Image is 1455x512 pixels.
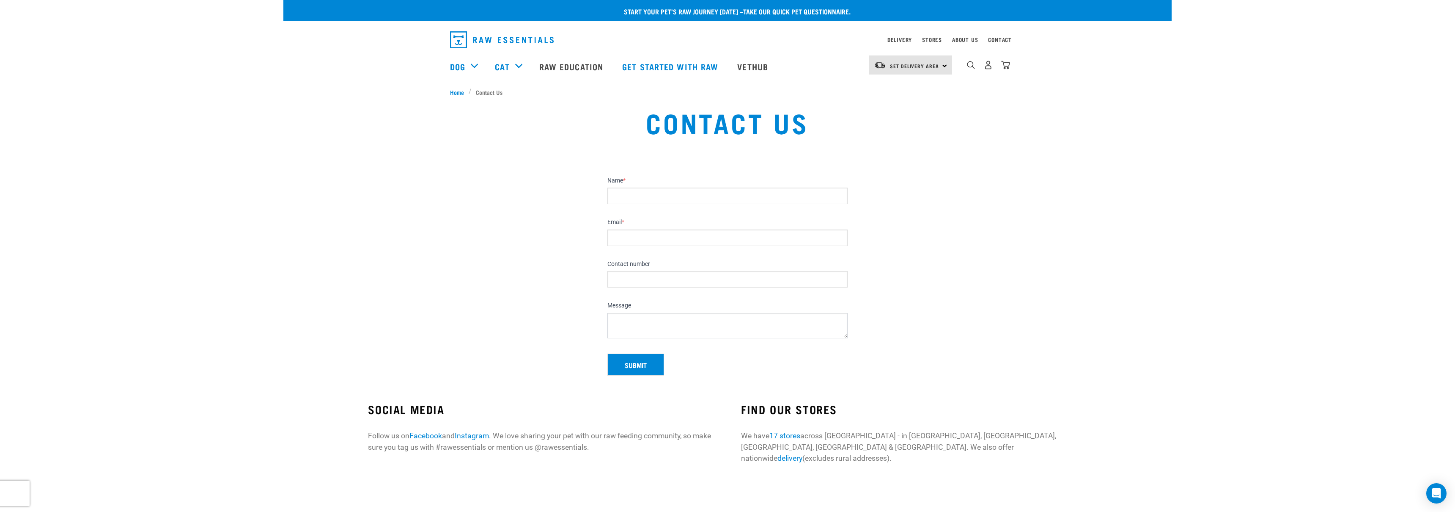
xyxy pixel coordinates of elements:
[769,432,800,440] a: 17 stores
[729,50,779,83] a: Vethub
[984,61,993,69] img: user.png
[1001,61,1010,69] img: home-icon@2x.png
[614,50,729,83] a: Get started with Raw
[368,403,714,416] h3: SOCIAL MEDIA
[741,430,1087,464] p: We have across [GEOGRAPHIC_DATA] - in [GEOGRAPHIC_DATA], [GEOGRAPHIC_DATA], [GEOGRAPHIC_DATA], [G...
[455,432,489,440] a: Instagram
[741,403,1087,416] h3: FIND OUR STORES
[450,31,554,48] img: Raw Essentials Logo
[531,50,614,83] a: Raw Education
[887,38,912,41] a: Delivery
[607,260,848,268] label: Contact number
[1426,483,1447,504] div: Open Intercom Messenger
[450,88,1005,97] nav: breadcrumbs
[607,177,848,185] label: Name
[443,28,1012,52] nav: dropdown navigation
[743,9,851,13] a: take our quick pet questionnaire.
[607,302,848,310] label: Message
[290,6,1178,17] p: Start your pet’s raw journey [DATE] –
[922,38,942,41] a: Stores
[450,60,465,73] a: Dog
[967,61,975,69] img: home-icon-1@2x.png
[874,61,886,69] img: van-moving.png
[495,60,509,73] a: Cat
[283,50,1172,83] nav: dropdown navigation
[409,432,442,440] a: Facebook
[952,38,978,41] a: About Us
[607,354,664,376] button: Submit
[450,88,464,97] span: Home
[777,454,802,462] a: delivery
[450,107,1005,137] h1: Contact Us
[450,88,469,97] a: Home
[368,430,714,453] p: Follow us on and . We love sharing your pet with our raw feeding community, so make sure you tag ...
[988,38,1012,41] a: Contact
[607,219,848,226] label: Email
[890,64,939,67] span: Set Delivery Area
